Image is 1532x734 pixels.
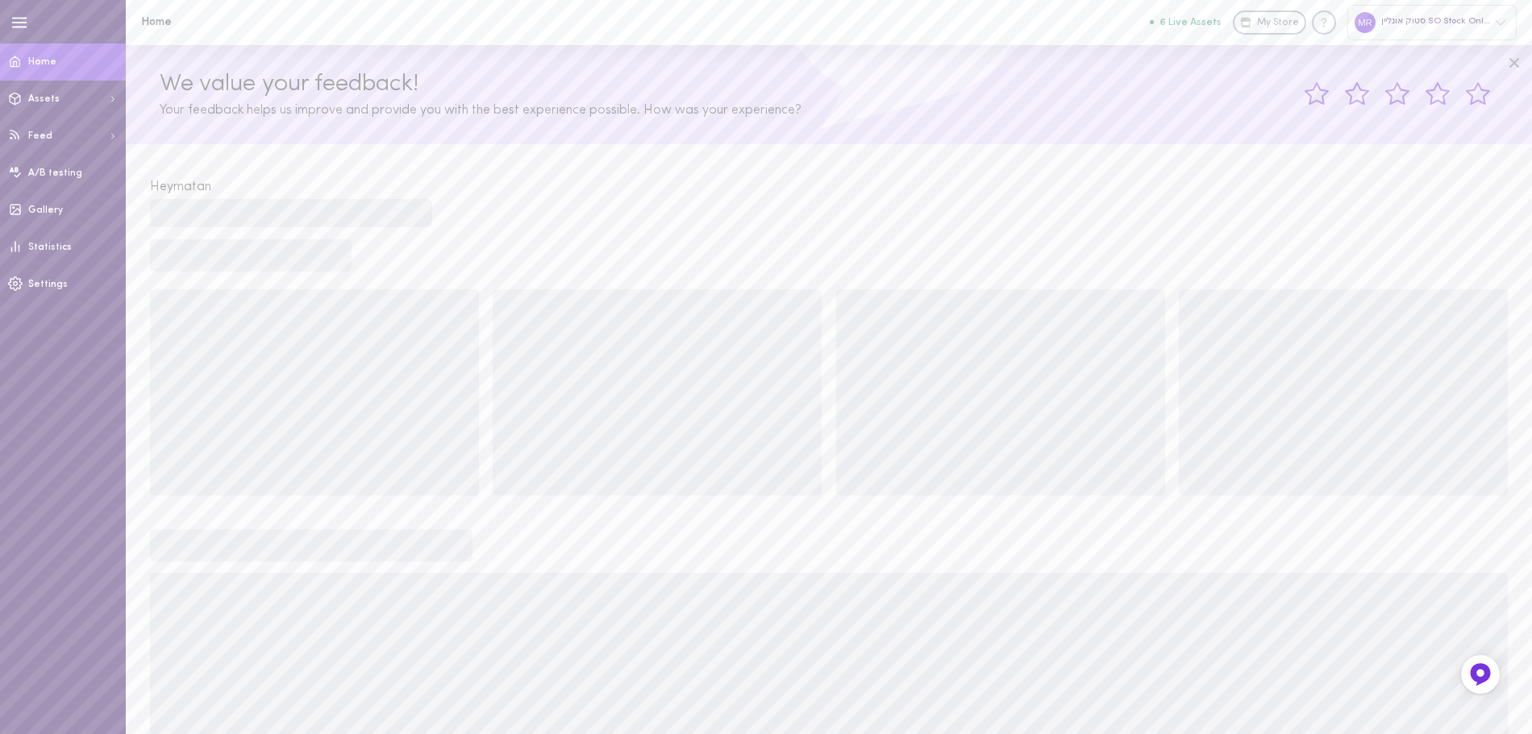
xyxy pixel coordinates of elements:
span: Assets [28,94,60,104]
div: סטוק אונליין SO Stock Online [1347,5,1517,39]
div: Knowledge center [1312,10,1336,35]
span: Hey matan [150,180,211,193]
span: Gallery [28,205,63,215]
span: A/B testing [28,168,82,178]
span: We value your feedback! [160,72,418,97]
span: Statistics [28,243,72,252]
h1: Home [141,16,407,28]
span: Settings [28,280,68,289]
img: Feedback Button [1468,662,1492,686]
span: My Store [1257,16,1299,31]
span: Your feedback helps us improve and provide you with the best experience possible. How was your ex... [160,104,801,117]
a: 6 Live Assets [1150,17,1233,28]
button: 6 Live Assets [1150,17,1222,27]
span: Home [28,57,56,67]
span: Feed [28,131,52,141]
a: My Store [1233,10,1306,35]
